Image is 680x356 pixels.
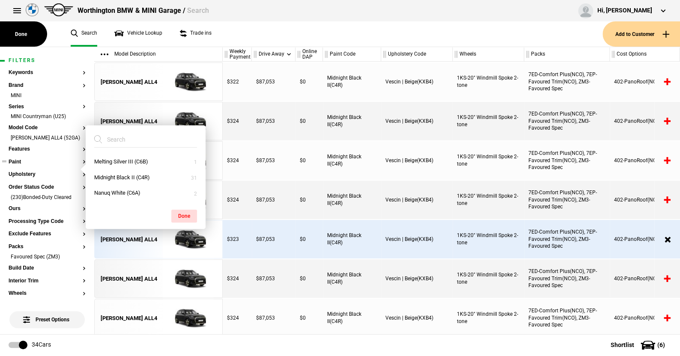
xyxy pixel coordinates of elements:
section: PacksFavoured Spec (ZM3) [9,244,86,265]
div: Weekly Payment [223,47,251,62]
div: $0 [295,181,323,219]
div: $0 [295,102,323,140]
section: Ours [9,206,86,219]
img: cosySec [158,63,218,101]
button: Nanuq White (C6A) [86,185,206,201]
div: $0 [295,220,323,258]
div: Midnight Black II(C4R) [323,299,381,337]
div: Midnight Black II(C4R) [323,220,381,258]
button: Wheels [9,291,86,297]
li: MINI [9,92,86,101]
div: Midnight Black II(C4R) [323,102,381,140]
div: 1KS-20" Windmill Spoke 2-tone [453,220,524,258]
div: Paint Code [323,47,381,62]
section: Keywords [9,70,86,83]
button: Series [9,104,86,110]
div: Midnight Black II(C4R) [323,259,381,298]
div: $0 [295,141,323,180]
div: 402-PanoRoof(NCO) [610,259,680,298]
button: Done [171,210,197,222]
div: 1KS-20" Windmill Spoke 2-tone [453,181,524,219]
a: [PERSON_NAME] ALL4 [99,220,158,259]
div: [PERSON_NAME] ALL4 [101,236,157,243]
button: Order Status Code [9,184,86,190]
li: Favoured Spec (ZM3) [9,253,86,262]
div: 7ED-Comfort Plus(NCO), 7EP-Favoured Trim(NCO), ZM3-Favoured Spec [524,102,610,140]
div: $87,053 [252,220,295,258]
div: Packs [524,47,609,62]
section: Model Code[PERSON_NAME] ALL4 (52GA) [9,125,86,146]
section: Order Status Code(230)Bonded-Duty Cleared [9,184,86,206]
section: Processing Type Code [9,219,86,231]
a: Trade ins [179,21,212,47]
span: ( 6 ) [657,342,665,348]
div: Upholstery Code [381,47,452,62]
div: $322 [223,62,252,101]
section: BrandMINI [9,83,86,104]
section: SeriesMINI Countryman (U25) [9,104,86,125]
div: Drive Away [252,47,295,62]
div: Wheels [453,47,524,62]
div: 1KS-20" Windmill Spoke 2-tone [453,141,524,180]
div: Hi, [PERSON_NAME] [597,6,652,15]
div: Vescin | Beige(KXB4) [381,220,453,258]
div: 7ED-Comfort Plus(NCO), 7EP-Favoured Trim(NCO), ZM3-Favoured Spec [524,141,610,180]
div: 7ED-Comfort Plus(NCO), 7EP-Favoured Trim(NCO), ZM3-Favoured Spec [524,299,610,337]
img: cosySec [158,299,218,338]
img: cosySec [158,220,218,259]
div: Midnight Black II(C4R) [323,141,381,180]
div: $87,053 [252,141,295,180]
div: 402-PanoRoof(NCO) [610,299,680,337]
div: $87,053 [252,62,295,101]
span: Preset Options [25,306,69,323]
div: [PERSON_NAME] ALL4 [101,275,157,283]
div: $0 [295,62,323,101]
button: Packs [9,244,86,250]
button: Upholstery [9,172,86,178]
div: $324 [223,141,252,180]
section: Build Date [9,265,86,278]
div: Cost Options [610,47,679,62]
a: [PERSON_NAME] ALL4 [99,260,158,298]
button: Interior Trim [9,278,86,284]
div: Vescin | Beige(KXB4) [381,62,453,101]
button: Keywords [9,70,86,76]
section: Interior Trim [9,278,86,291]
div: 402-PanoRoof(NCO) [610,62,680,101]
div: $324 [223,102,252,140]
div: Model Description [94,47,222,62]
button: Ours [9,206,86,212]
button: Melting Silver III (C6B) [86,154,206,170]
div: [PERSON_NAME] ALL4 [101,78,157,86]
div: 7ED-Comfort Plus(NCO), 7EP-Favoured Trim(NCO), ZM3-Favoured Spec [524,220,610,258]
div: $324 [223,181,252,219]
div: Vescin | Beige(KXB4) [381,141,453,180]
input: Search [94,132,187,147]
li: MINI Countryman (U25) [9,113,86,122]
a: [PERSON_NAME] ALL4 [99,63,158,101]
div: 1KS-20" Windmill Spoke 2-tone [453,299,524,337]
div: 7ED-Comfort Plus(NCO), 7EP-Favoured Trim(NCO), ZM3-Favoured Spec [524,181,610,219]
div: 402-PanoRoof(NCO) [610,141,680,180]
div: $324 [223,299,252,337]
button: Midnight Black II (C4R) [86,170,206,186]
div: 402-PanoRoof(NCO) [610,181,680,219]
div: Vescin | Beige(KXB4) [381,259,453,298]
a: [PERSON_NAME] ALL4 [99,299,158,338]
li: (230)Bonded-Duty Cleared [9,194,86,202]
div: [PERSON_NAME] ALL4 [101,314,157,322]
div: $0 [295,259,323,298]
img: mini.png [44,3,73,16]
section: Features [9,146,86,159]
div: 402-PanoRoof(NCO) [610,102,680,140]
div: Vescin | Beige(KXB4) [381,299,453,337]
img: cosySec [158,102,218,141]
div: $0 [295,299,323,337]
button: Build Date [9,265,86,271]
section: Paint [9,159,86,172]
div: [PERSON_NAME] ALL4 [101,118,157,125]
div: Midnight Black II(C4R) [323,62,381,101]
div: 7ED-Comfort Plus(NCO), 7EP-Favoured Trim(NCO), ZM3-Favoured Spec [524,259,610,298]
button: Processing Type Code [9,219,86,225]
a: [PERSON_NAME] ALL4 [99,102,158,141]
